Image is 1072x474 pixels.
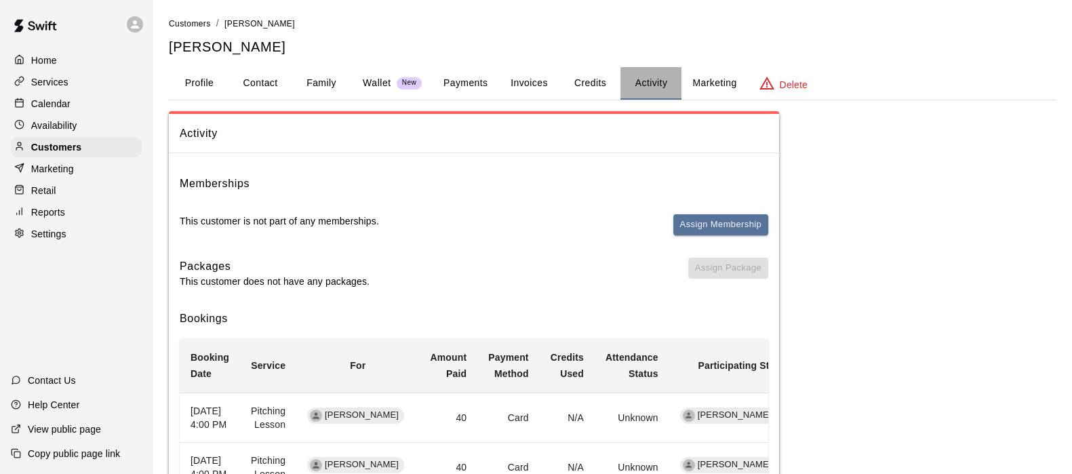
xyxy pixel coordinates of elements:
b: Participating Staff [698,360,781,371]
b: Attendance Status [606,352,658,379]
td: Unknown [595,393,669,442]
p: Reports [31,205,65,219]
a: Retail [11,180,142,201]
div: Brian Elkins [683,410,695,422]
h6: Bookings [180,310,768,328]
a: Services [11,72,142,92]
p: This customer is not part of any memberships. [180,214,379,228]
button: Credits [559,67,620,100]
div: [PERSON_NAME] [680,408,777,424]
div: Andrea Sloan [310,459,322,471]
span: Activity [180,125,768,142]
span: [PERSON_NAME] [224,19,295,28]
p: Services [31,75,68,89]
div: Brian Elkins [683,459,695,471]
button: Marketing [681,67,747,100]
td: Card [477,393,539,442]
p: Copy public page link [28,447,120,460]
td: N/A [540,393,595,442]
a: Customers [169,18,211,28]
a: Availability [11,115,142,136]
h6: Memberships [180,175,250,193]
td: Pitching Lesson [240,393,296,442]
b: Credits Used [551,352,584,379]
span: New [397,79,422,87]
b: Payment Method [488,352,528,379]
button: Family [291,67,352,100]
button: Activity [620,67,681,100]
a: Customers [11,137,142,157]
div: [PERSON_NAME] [680,457,777,473]
p: Retail [31,184,56,197]
h6: Packages [180,258,370,275]
p: Help Center [28,398,79,412]
h5: [PERSON_NAME] [169,38,1056,56]
a: Calendar [11,94,142,114]
a: Settings [11,224,142,244]
b: Booking Date [191,352,229,379]
span: You don't have any packages [688,258,768,289]
nav: breadcrumb [169,16,1056,31]
td: 40 [419,393,477,442]
p: Customers [31,140,81,154]
a: Reports [11,202,142,222]
p: View public page [28,422,101,436]
button: Assign Membership [673,214,768,235]
p: Delete [780,78,808,92]
p: Home [31,54,57,67]
p: Settings [31,227,66,241]
p: Contact Us [28,374,76,387]
span: [PERSON_NAME] [692,458,777,471]
a: Marketing [11,159,142,179]
p: Wallet [363,76,391,90]
th: [DATE] 4:00 PM [180,393,240,442]
b: Amount Paid [430,352,466,379]
span: Customers [169,19,211,28]
p: Calendar [31,97,71,111]
li: / [216,16,219,31]
span: [PERSON_NAME] [319,409,404,422]
b: For [350,360,365,371]
p: This customer does not have any packages. [180,275,370,288]
span: [PERSON_NAME] [692,409,777,422]
button: Profile [169,67,230,100]
a: Home [11,50,142,71]
p: Availability [31,119,77,132]
button: Payments [433,67,498,100]
div: basic tabs example [169,67,1056,100]
span: [PERSON_NAME] [319,458,404,471]
p: Marketing [31,162,74,176]
b: Service [251,360,285,371]
button: Invoices [498,67,559,100]
button: Contact [230,67,291,100]
div: Andrea Sloan [310,410,322,422]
